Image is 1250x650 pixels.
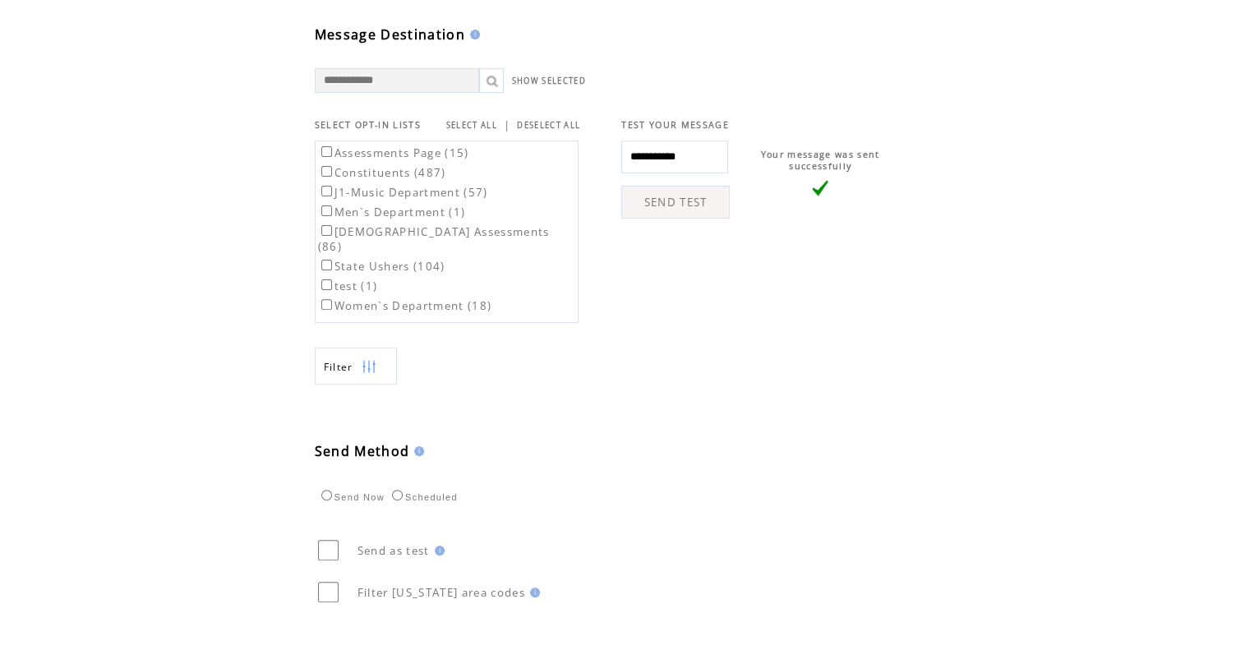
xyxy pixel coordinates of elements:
[318,165,446,180] label: Constituents (487)
[318,205,466,219] label: Men`s Department (1)
[621,119,729,131] span: TEST YOUR MESSAGE
[324,360,353,374] span: Show filters
[357,543,430,558] span: Send as test
[315,25,465,44] span: Message Destination
[318,279,378,293] label: test (1)
[409,446,424,456] img: help.gif
[761,149,880,172] span: Your message was sent successfully
[446,120,497,131] a: SELECT ALL
[315,348,397,385] a: Filter
[362,348,376,385] img: filters.png
[321,146,332,157] input: Assessments Page (15)
[621,186,730,219] a: SEND TEST
[430,546,445,555] img: help.gif
[321,225,332,236] input: [DEMOGRAPHIC_DATA] Assessments (86)
[317,492,385,502] label: Send Now
[315,119,421,131] span: SELECT OPT-IN LISTS
[321,260,332,270] input: State Ushers (104)
[321,279,332,290] input: test (1)
[318,224,550,254] label: [DEMOGRAPHIC_DATA] Assessments (86)
[318,145,469,160] label: Assessments Page (15)
[318,298,492,313] label: Women`s Department (18)
[318,259,445,274] label: State Ushers (104)
[318,185,488,200] label: J1-Music Department (57)
[315,442,410,460] span: Send Method
[388,492,458,502] label: Scheduled
[392,490,403,500] input: Scheduled
[321,205,332,216] input: Men`s Department (1)
[812,180,828,196] img: vLarge.png
[512,76,586,86] a: SHOW SELECTED
[321,186,332,196] input: J1-Music Department (57)
[321,490,332,500] input: Send Now
[504,118,510,132] span: |
[321,299,332,310] input: Women`s Department (18)
[357,585,525,600] span: Filter [US_STATE] area codes
[465,30,480,39] img: help.gif
[517,120,580,131] a: DESELECT ALL
[525,588,540,597] img: help.gif
[321,166,332,177] input: Constituents (487)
